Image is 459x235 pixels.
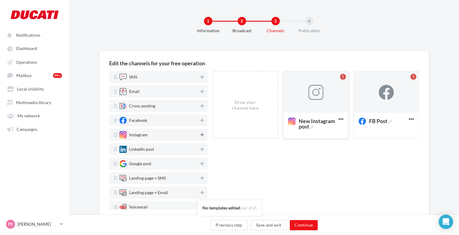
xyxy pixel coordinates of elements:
span: Campaigns [17,126,37,131]
div: Facebook [129,118,147,122]
span: No templates edited [202,205,240,210]
div: Open Intercom Messenger [439,215,453,229]
a: PE [PERSON_NAME] [5,218,64,230]
div: LinkedIn post [129,147,154,151]
div: Landing page + SMS [129,176,166,180]
div: Edit the channels for your free operation [109,60,205,66]
span: My network [17,113,40,118]
div: Information [189,28,227,34]
div: Google post [129,162,151,166]
a: Local visibility [4,83,66,94]
span: New Instagram post [299,118,336,129]
div: SMS [129,75,137,79]
span: Operations [16,59,37,64]
span: Local visibility [17,86,44,91]
div: Channels [256,28,295,34]
div: Email [129,89,140,94]
div: 1 [204,17,212,25]
button: Previous step [211,220,248,230]
div: Broadcast [223,28,261,34]
div: Publication [290,28,328,34]
div: Cross-posting [129,104,155,108]
div: 2 [238,17,246,25]
div: 3 [271,17,280,25]
div: 99+ [53,73,62,78]
a: Mailbox 99+ [4,70,66,81]
div: Drop your channel here [229,99,261,111]
a: Multimedia library [4,97,66,107]
span: Dashboard [16,46,37,51]
span: (out of 2) [240,206,257,210]
p: [PERSON_NAME] [17,221,57,227]
span: FB Post [369,118,392,124]
button: Save and exit [251,220,287,230]
a: My network [4,110,66,121]
div: Voicemail [129,205,148,209]
span: PE [8,221,13,227]
div: Instagram [129,133,148,137]
a: Campaigns [4,123,66,134]
a: Dashboard [4,43,66,54]
a: Operations [4,56,66,67]
span: FB Post [359,118,395,125]
span: New Instagram post [288,118,338,125]
span: Mailbox [16,73,32,78]
button: Notifications [4,29,63,40]
button: Continue [290,220,318,230]
div: 4 [305,17,313,25]
span: Multimedia library [16,100,51,105]
div: Landing page + Email [129,190,168,195]
span: Notifications [16,32,40,38]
